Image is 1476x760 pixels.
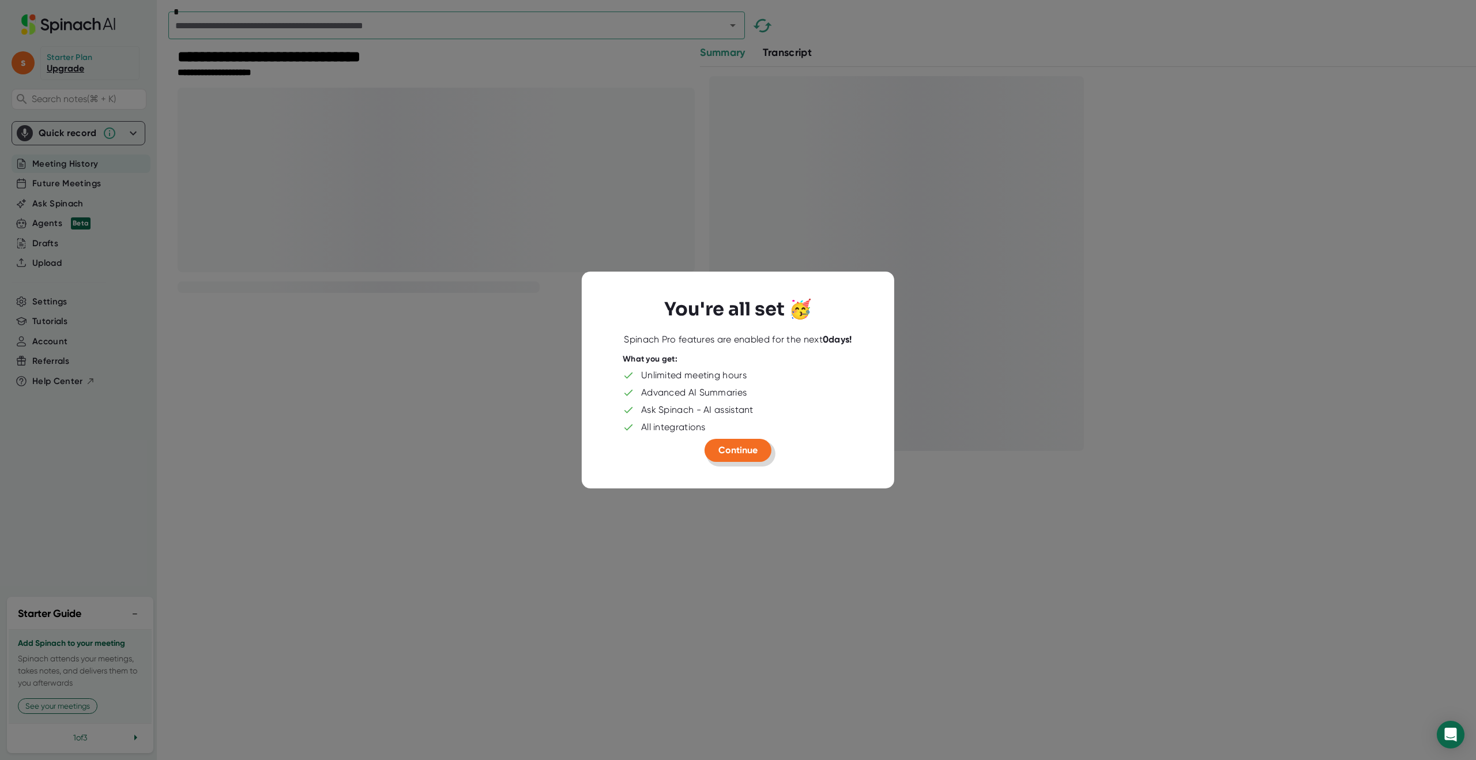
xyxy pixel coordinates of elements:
[718,445,758,456] span: Continue
[823,333,852,344] b: 0 days!
[641,387,747,398] div: Advanced AI Summaries
[624,333,852,345] div: Spinach Pro features are enabled for the next
[664,298,812,320] h3: You're all set 🥳
[705,439,771,462] button: Continue
[623,353,677,364] div: What you get:
[641,404,754,416] div: Ask Spinach - AI assistant
[641,422,706,433] div: All integrations
[641,370,747,381] div: Unlimited meeting hours
[1437,721,1464,748] div: Open Intercom Messenger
